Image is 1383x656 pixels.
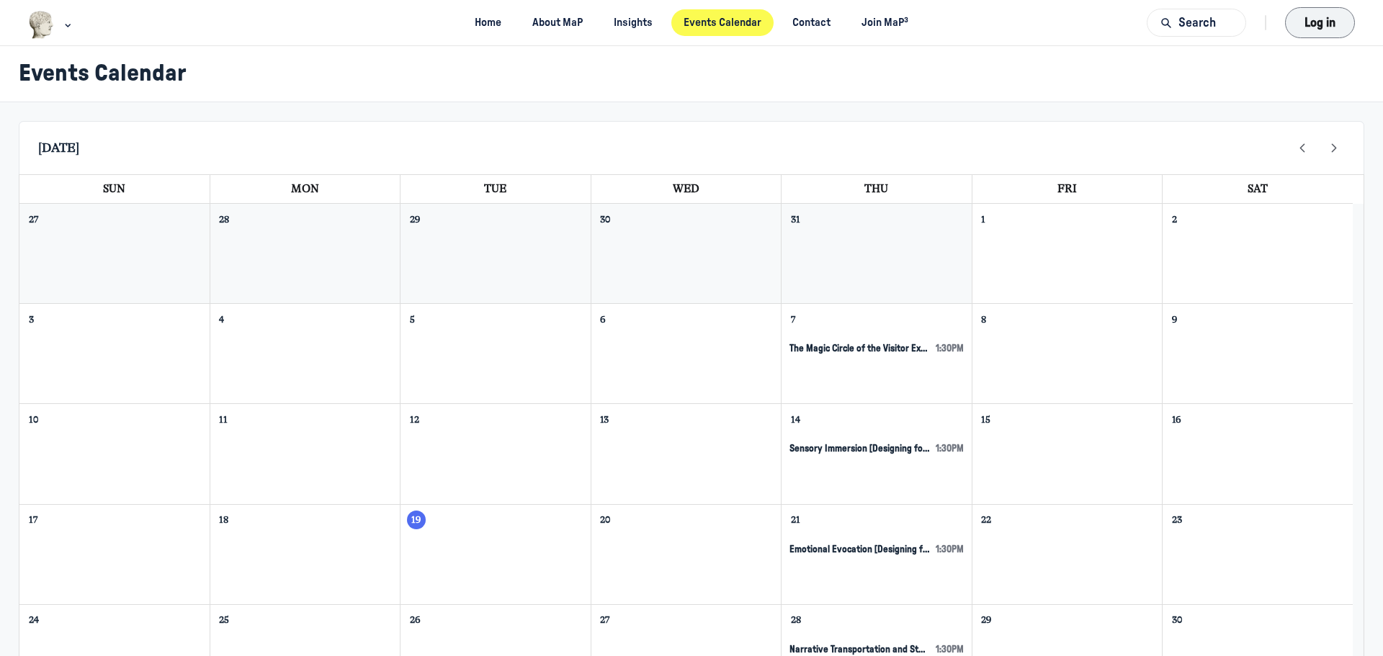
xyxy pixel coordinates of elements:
[783,343,970,355] button: Event Details
[782,404,972,504] td: August 14, 2025
[26,310,37,328] a: August 3, 2025
[19,204,210,304] td: July 27, 2025
[38,140,79,156] span: [DATE]
[1169,511,1185,529] a: August 23, 2025
[400,204,591,304] td: July 29, 2025
[789,544,930,556] span: Emotional Evocation [Designing for Playful Engagement]
[783,443,970,455] button: Event Details
[26,210,41,228] a: July 27, 2025
[978,611,994,629] a: August 29, 2025
[1169,210,1180,228] a: August 2, 2025
[462,9,514,36] a: Home
[28,9,75,40] button: Museums as Progress logo
[782,304,972,404] td: August 7, 2025
[783,644,970,656] button: Event Details
[972,204,1162,304] td: August 1, 2025
[978,310,989,328] a: August 8, 2025
[407,511,426,529] a: August 19, 2025
[670,175,702,203] a: Wednesday
[597,511,613,529] a: August 20, 2025
[597,410,612,428] a: August 13, 2025
[26,611,42,629] a: August 24, 2025
[972,504,1162,604] td: August 22, 2025
[400,304,591,404] td: August 5, 2025
[407,210,423,228] a: July 29, 2025
[936,644,964,656] span: 1:30pm
[216,511,231,529] a: August 18, 2025
[210,404,400,504] td: August 11, 2025
[1169,611,1185,629] a: August 30, 2025
[216,410,230,428] a: August 11, 2025
[789,644,930,656] span: Narrative Transportation and Storytelling [Designing for Playful Engagement]
[210,204,400,304] td: July 28, 2025
[407,410,422,428] a: August 12, 2025
[789,443,930,455] span: Sensory Immersion [Designing for Playful Engagement]
[936,443,964,455] span: 1:30pm
[210,504,400,604] td: August 18, 2025
[216,611,232,629] a: August 25, 2025
[601,9,666,36] a: Insights
[19,304,210,404] td: August 3, 2025
[788,210,803,228] a: July 31, 2025
[788,310,798,328] a: August 7, 2025
[400,504,591,604] td: August 19, 2025
[216,210,232,228] a: July 28, 2025
[1162,204,1352,304] td: August 2, 2025
[210,304,400,404] td: August 4, 2025
[789,343,930,355] span: The Magic Circle of the Visitor Experience [Designing for Playful Engagement]
[591,504,781,604] td: August 20, 2025
[19,504,210,604] td: August 17, 2025
[782,504,972,604] td: August 21, 2025
[972,304,1162,404] td: August 8, 2025
[1245,175,1271,203] a: Saturday
[849,9,921,36] a: Join MaP³
[780,9,843,36] a: Contact
[591,204,781,304] td: July 30, 2025
[19,404,210,504] td: August 10, 2025
[1147,9,1246,37] button: Search
[788,410,803,428] a: August 14, 2025
[936,544,964,556] span: 1:30pm
[597,611,612,629] a: August 27, 2025
[978,511,994,529] a: August 22, 2025
[783,544,970,556] button: Event Details
[671,9,774,36] a: Events Calendar
[978,410,993,428] a: August 15, 2025
[972,404,1162,504] td: August 15, 2025
[1162,304,1352,404] td: August 9, 2025
[782,204,972,304] td: July 31, 2025
[26,511,40,529] a: August 17, 2025
[1169,310,1180,328] a: August 9, 2025
[19,60,1352,88] h1: Events Calendar
[597,310,608,328] a: August 6, 2025
[288,175,322,203] a: Monday
[1323,137,1345,158] button: Next
[216,310,227,328] a: August 4, 2025
[1292,137,1314,158] button: Prev
[1162,404,1352,504] td: August 16, 2025
[407,611,423,629] a: August 26, 2025
[936,343,964,355] span: 1:30pm
[1285,7,1355,38] button: Log in
[861,175,891,203] a: Thursday
[28,11,55,39] img: Museums as Progress logo
[597,210,613,228] a: July 30, 2025
[978,210,988,228] a: August 1, 2025
[788,611,804,629] a: August 28, 2025
[100,175,128,203] a: Sunday
[520,9,596,36] a: About MaP
[1162,504,1352,604] td: August 23, 2025
[1169,410,1183,428] a: August 16, 2025
[407,310,418,328] a: August 5, 2025
[1055,175,1080,203] a: Friday
[788,511,803,529] a: August 21, 2025
[591,404,781,504] td: August 13, 2025
[400,404,591,504] td: August 12, 2025
[26,410,41,428] a: August 10, 2025
[481,175,509,203] a: Tuesday
[591,304,781,404] td: August 6, 2025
